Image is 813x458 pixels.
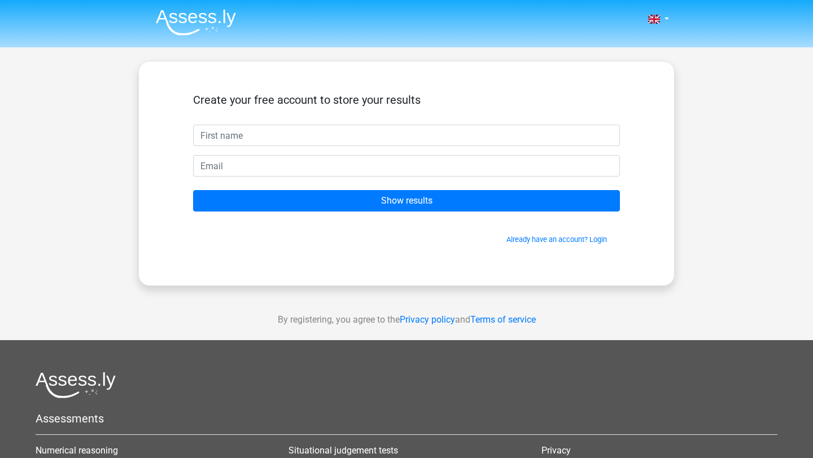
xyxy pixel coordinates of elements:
h5: Create your free account to store your results [193,93,620,107]
input: Show results [193,190,620,212]
input: First name [193,125,620,146]
img: Assessly [156,9,236,36]
a: Already have an account? Login [506,235,607,244]
img: Assessly logo [36,372,116,398]
a: Numerical reasoning [36,445,118,456]
a: Privacy [541,445,571,456]
h5: Assessments [36,412,777,425]
a: Situational judgement tests [289,445,398,456]
input: Email [193,155,620,177]
a: Privacy policy [400,314,455,325]
a: Terms of service [470,314,536,325]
